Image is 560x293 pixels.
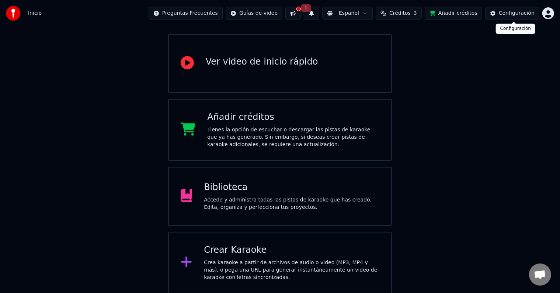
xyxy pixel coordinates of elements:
[6,6,21,21] img: youka
[529,263,551,286] div: Chat abierto
[226,7,282,20] button: Guías de video
[204,259,379,281] div: Crea karaoke a partir de archivos de audio o video (MP3, MP4 y más), o pega una URL para generar ...
[207,126,379,148] div: Tienes la opción de escuchar o descargar las pistas de karaoke que ya has generado. Sin embargo, ...
[207,111,379,123] div: Añadir créditos
[301,4,311,12] span: 1
[28,10,42,17] span: Inicio
[425,7,482,20] button: Añadir créditos
[499,10,535,17] div: Configuración
[204,244,379,256] div: Crear Karaoke
[204,182,379,193] div: Biblioteca
[206,56,318,68] div: Ver video de inicio rápido
[414,10,417,17] span: 3
[496,24,535,34] div: Configuración
[304,7,319,20] button: 1
[149,7,223,20] button: Preguntas Frecuentes
[485,7,539,20] button: Configuración
[389,10,411,17] span: Créditos
[204,196,379,211] div: Accede y administra todas las pistas de karaoke que has creado. Edita, organiza y perfecciona tus...
[28,10,42,17] nav: breadcrumb
[376,7,422,20] button: Créditos3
